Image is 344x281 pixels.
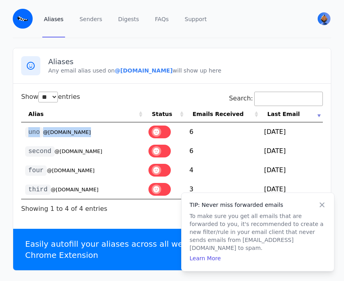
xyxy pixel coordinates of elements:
th: Emails Received: activate to sort column ascending [186,106,260,122]
h4: TIP: Never miss forwarded emails [190,201,326,209]
div: Showing 1 to 4 of 4 entries [21,199,107,214]
code: uno [25,127,43,138]
code: four [25,165,47,176]
button: User menu [317,12,331,26]
p: Easily autofill your aliases across all websites with our Chrome Extension [25,238,248,261]
td: [DATE] [260,122,323,141]
b: @[DOMAIN_NAME] [115,67,172,74]
td: 6 [186,122,260,141]
td: 4 [186,161,260,180]
img: Email Monster [13,9,33,29]
th: Status: activate to sort column ascending [144,106,185,122]
a: Learn More [190,255,221,261]
p: To make sure you get all emails that are forwarded to you, it's recommended to create a new filte... [190,212,326,252]
code: third [25,185,51,195]
select: Showentries [38,92,58,102]
input: Search: [254,92,323,106]
td: 3 [186,180,260,199]
small: @[DOMAIN_NAME] [43,129,91,135]
td: [DATE] [260,180,323,199]
label: Search: [229,94,323,102]
code: second [25,146,55,157]
td: [DATE] [260,161,323,180]
h3: Aliases [48,57,323,67]
td: 6 [186,141,260,161]
small: @[DOMAIN_NAME] [47,167,95,173]
th: Last Email: activate to sort column ascending [260,106,323,122]
th: Alias: activate to sort column ascending [21,106,144,122]
small: @[DOMAIN_NAME] [51,187,99,193]
td: [DATE] [260,141,323,161]
small: @[DOMAIN_NAME] [55,148,103,154]
label: Show entries [21,93,80,100]
img: leodirth's Avatar [318,12,330,25]
p: Any email alias used on will show up here [48,67,323,75]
